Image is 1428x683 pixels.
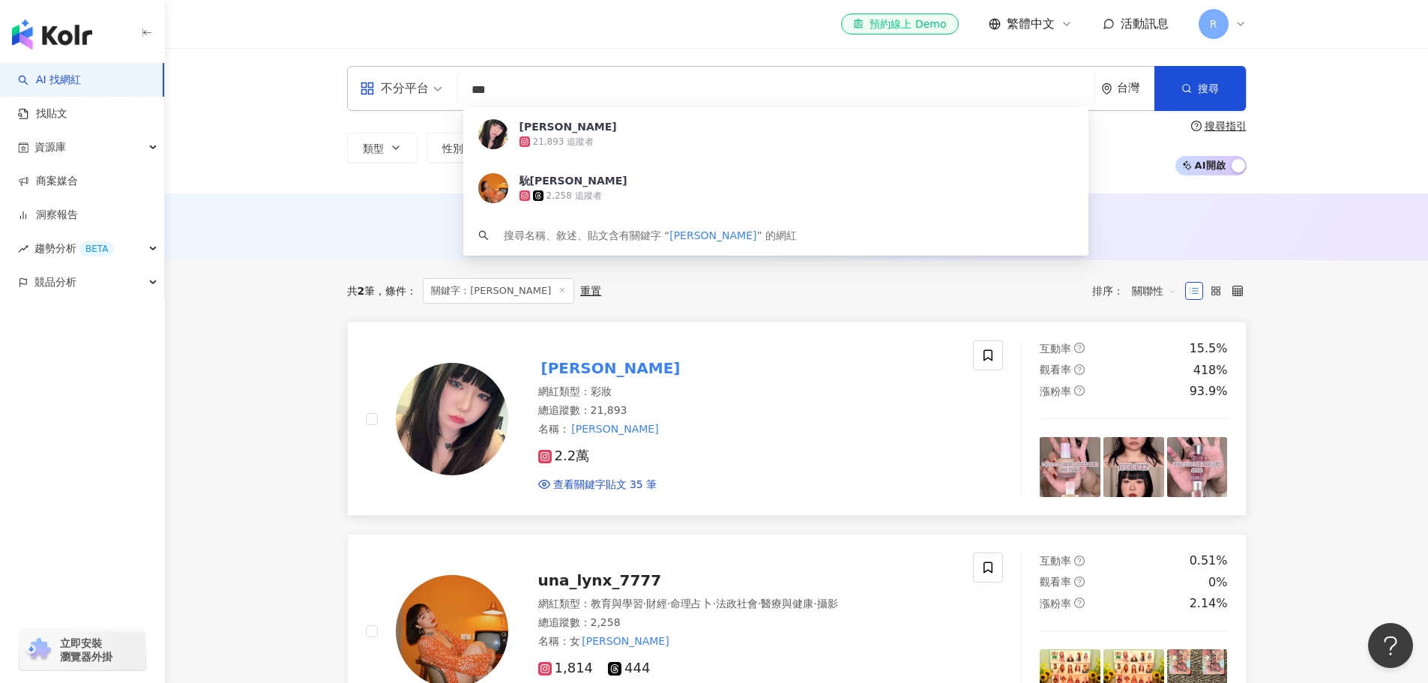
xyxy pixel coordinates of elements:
a: searchAI 找網紅 [18,73,81,88]
span: question-circle [1074,364,1085,375]
div: 搜尋指引 [1205,120,1247,132]
a: 預約線上 Demo [841,13,958,34]
div: 15.5% [1190,340,1228,357]
span: question-circle [1191,121,1202,131]
span: una_lynx_7777 [538,571,662,589]
span: 名稱 ： [538,421,661,437]
span: 2 [358,285,365,297]
span: · [667,598,670,610]
span: 攝影 [817,598,838,610]
a: 商案媒合 [18,174,78,189]
span: search [478,230,489,241]
img: post-image [1040,437,1100,498]
div: 總追蹤數 ： 21,893 [538,403,956,418]
div: 0% [1208,574,1227,591]
div: [PERSON_NAME] [519,119,617,134]
img: KOL Avatar [478,119,508,149]
img: logo [12,19,92,49]
span: 醫療與健康 [761,598,813,610]
span: 漲粉率 [1040,598,1071,610]
span: 1,814 [538,661,594,676]
span: 漲粉率 [1040,385,1071,397]
div: BETA [79,241,114,256]
span: 女 [570,635,580,647]
span: 2.2萬 [538,448,590,464]
mark: [PERSON_NAME] [538,356,684,380]
button: 搜尋 [1154,66,1246,111]
div: 網紅類型 ： [538,597,956,612]
span: question-circle [1074,556,1085,566]
div: 台灣 [1117,82,1154,94]
span: 444 [608,661,650,676]
span: · [643,598,646,610]
span: 關聯性 [1132,279,1177,303]
span: 查看關鍵字貼文 35 筆 [553,478,657,493]
span: question-circle [1074,577,1085,587]
span: 名稱 ： [538,633,672,649]
a: KOL Avatar[PERSON_NAME]網紅類型：彩妝總追蹤數：21,893名稱：[PERSON_NAME]2.2萬查看關鍵字貼文 35 筆互動率question-circle15.5%觀... [347,322,1247,516]
span: 性別 [442,142,463,154]
div: 搜尋名稱、敘述、貼文含有關鍵字 “ ” 的網紅 [504,227,798,244]
span: 資源庫 [34,130,66,164]
div: 0.51% [1190,553,1228,569]
span: 活動訊息 [1121,16,1169,31]
span: question-circle [1074,385,1085,396]
span: 競品分析 [34,265,76,299]
button: 性別 [427,133,497,163]
a: chrome extension立即安裝 瀏覽器外掛 [19,630,145,670]
span: 互動率 [1040,343,1071,355]
button: 類型 [347,133,418,163]
span: 觀看率 [1040,576,1071,588]
span: 觀看率 [1040,364,1071,376]
span: R [1210,16,1217,32]
span: 條件 ： [375,285,417,297]
a: 洞察報告 [18,208,78,223]
span: · [758,598,761,610]
img: KOL Avatar [478,173,508,203]
span: rise [18,244,28,254]
span: 繁體中文 [1007,16,1055,32]
span: 法政社會 [716,598,758,610]
div: 2.14% [1190,595,1228,612]
mark: [PERSON_NAME] [570,421,661,437]
span: 教育與學習 [591,598,643,610]
span: 搜尋 [1198,82,1219,94]
div: 預約線上 Demo [853,16,946,31]
span: [PERSON_NAME] [669,229,756,241]
div: 總追蹤數 ： 2,258 [538,616,956,631]
span: 互動率 [1040,555,1071,567]
div: 不分平台 [360,76,429,100]
div: 重置 [580,285,601,297]
div: 93.9% [1190,383,1228,400]
span: 立即安裝 瀏覽器外掛 [60,637,112,664]
span: 趨勢分析 [34,232,114,265]
span: · [712,598,715,610]
img: KOL Avatar [396,363,508,475]
span: · [813,598,816,610]
div: 網紅類型 ： [538,385,956,400]
div: 21,893 追蹤者 [533,136,594,148]
span: 財經 [646,598,667,610]
span: 彩妝 [591,385,612,397]
mark: [PERSON_NAME] [580,633,672,649]
div: 共 筆 [347,285,376,297]
div: 2,258 追蹤者 [546,190,602,202]
img: post-image [1167,437,1228,498]
span: 關鍵字：[PERSON_NAME] [423,278,574,304]
a: 查看關鍵字貼文 35 筆 [538,478,657,493]
div: 排序： [1092,279,1185,303]
div: 418% [1193,362,1228,379]
iframe: Help Scout Beacon - Open [1368,623,1413,668]
span: question-circle [1074,598,1085,608]
span: 類型 [363,142,384,154]
a: 找貼文 [18,106,67,121]
span: environment [1101,83,1112,94]
img: chrome extension [24,638,53,662]
span: 命理占卜 [670,598,712,610]
div: 馻[PERSON_NAME] [519,173,627,188]
span: question-circle [1074,343,1085,353]
img: post-image [1103,437,1164,498]
span: appstore [360,81,375,96]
